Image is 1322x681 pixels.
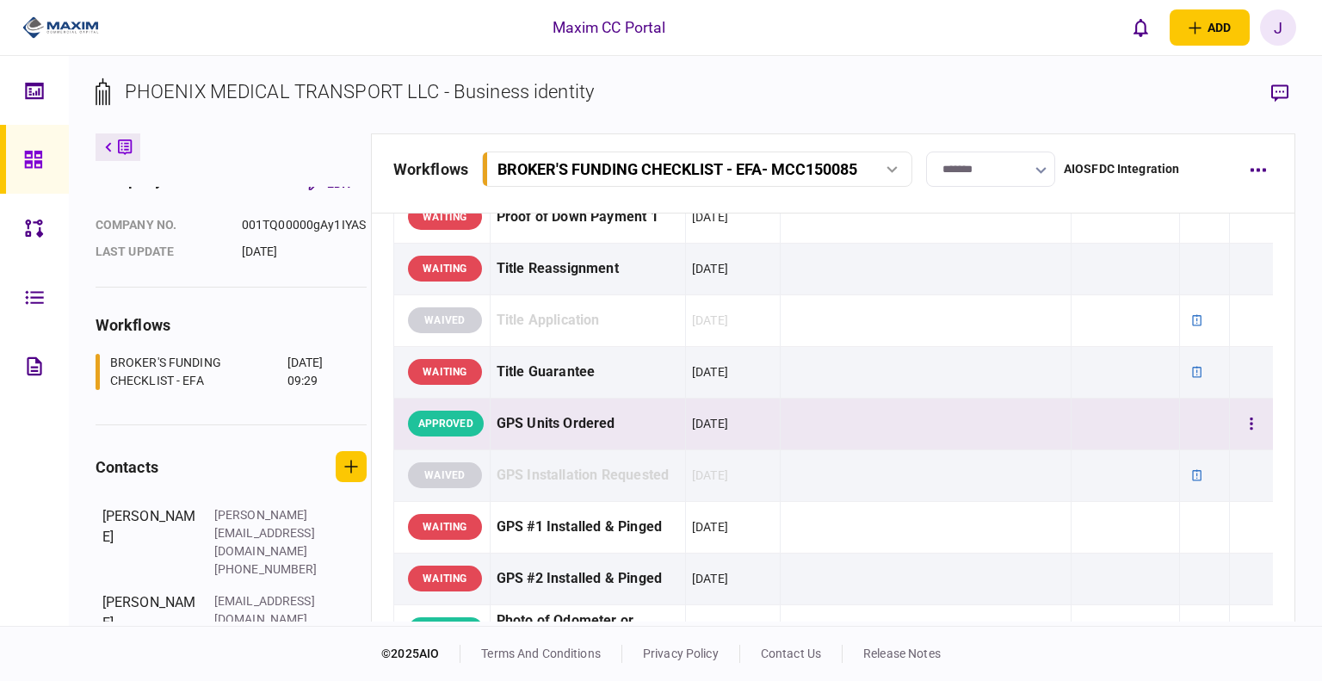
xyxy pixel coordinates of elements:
[22,15,99,40] img: client company logo
[497,301,679,340] div: Title Application
[408,514,482,540] div: WAITING
[1170,9,1250,46] button: open adding identity options
[125,77,594,106] div: PHOENIX MEDICAL TRANSPORT LLC - Business identity
[96,216,225,234] div: company no.
[110,354,283,390] div: BROKER'S FUNDING CHECKLIST - EFA
[287,354,345,390] div: [DATE] 09:29
[102,592,197,665] div: [PERSON_NAME]
[497,560,679,598] div: GPS #2 Installed & Pinged
[497,160,857,178] div: BROKER'S FUNDING CHECKLIST - EFA - MCC150085
[692,622,728,639] div: [DATE]
[96,455,158,479] div: contacts
[408,411,484,436] div: APPROVED
[408,307,482,333] div: WAIVED
[408,462,482,488] div: WAIVED
[214,592,326,628] div: [EMAIL_ADDRESS][DOMAIN_NAME]
[497,250,679,288] div: Title Reassignment
[96,243,225,261] div: last update
[381,645,460,663] div: © 2025 AIO
[497,508,679,547] div: GPS #1 Installed & Pinged
[214,560,326,579] div: [PHONE_NUMBER]
[497,353,679,392] div: Title Guarantee
[408,359,482,385] div: WAITING
[408,256,482,282] div: WAITING
[692,467,728,484] div: [DATE]
[761,647,821,660] a: contact us
[102,506,197,579] div: [PERSON_NAME]
[497,611,679,651] div: Photo of Odometer or Reefer hours
[393,158,468,181] div: workflows
[692,260,728,277] div: [DATE]
[1064,160,1180,178] div: AIOSFDC Integration
[408,204,482,230] div: WAITING
[408,617,484,643] div: APPROVED
[1123,9,1159,46] button: open notifications list
[242,243,367,261] div: [DATE]
[242,216,367,234] div: 001TQ00000gAy1IYAS
[1260,9,1296,46] button: J
[497,405,679,443] div: GPS Units Ordered
[692,208,728,226] div: [DATE]
[214,506,326,560] div: [PERSON_NAME][EMAIL_ADDRESS][DOMAIN_NAME]
[96,354,345,390] a: BROKER'S FUNDING CHECKLIST - EFA[DATE] 09:29
[692,363,728,381] div: [DATE]
[692,312,728,329] div: [DATE]
[643,647,719,660] a: privacy policy
[692,570,728,587] div: [DATE]
[553,16,666,39] div: Maxim CC Portal
[692,518,728,536] div: [DATE]
[408,566,482,591] div: WAITING
[481,647,601,660] a: terms and conditions
[692,415,728,432] div: [DATE]
[482,152,912,187] button: BROKER'S FUNDING CHECKLIST - EFA- MCC150085
[497,198,679,237] div: Proof of Down Payment 1
[863,647,941,660] a: release notes
[96,313,367,337] div: workflows
[497,456,679,495] div: GPS Installation Requested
